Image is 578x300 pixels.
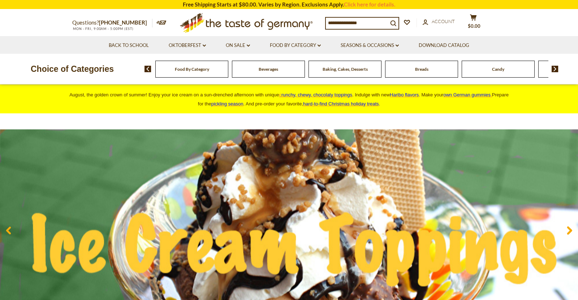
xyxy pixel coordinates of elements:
p: Questions? [72,18,152,27]
a: On Sale [226,42,250,49]
a: Breads [415,66,428,72]
a: crunchy, chewy, chocolaty toppings [279,92,352,97]
a: pickling season [211,101,243,106]
a: Account [423,18,455,26]
a: Back to School [109,42,149,49]
a: Beverages [259,66,278,72]
a: Click here for details. [344,1,395,8]
a: Haribo flavors [390,92,419,97]
span: own German gummies [443,92,491,97]
a: own German gummies. [443,92,492,97]
span: Account [432,18,455,24]
a: hard-to-find Christmas holiday treats [303,101,379,106]
a: [PHONE_NUMBER] [99,19,147,26]
a: Baking, Cakes, Desserts [323,66,368,72]
img: previous arrow [144,66,151,72]
span: $0.00 [468,23,480,29]
button: $0.00 [462,14,484,32]
a: Seasons & Occasions [341,42,399,49]
span: August, the golden crown of summer! Enjoy your ice cream on a sun-drenched afternoon with unique ... [69,92,509,106]
span: . [303,101,380,106]
a: Food By Category [270,42,321,49]
span: runchy, chewy, chocolaty toppings [281,92,352,97]
a: Oktoberfest [169,42,206,49]
a: Download Catalog [419,42,469,49]
span: MON - FRI, 9:00AM - 5:00PM (EST) [72,27,134,31]
a: Candy [492,66,504,72]
img: next arrow [552,66,558,72]
a: Food By Category [175,66,209,72]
